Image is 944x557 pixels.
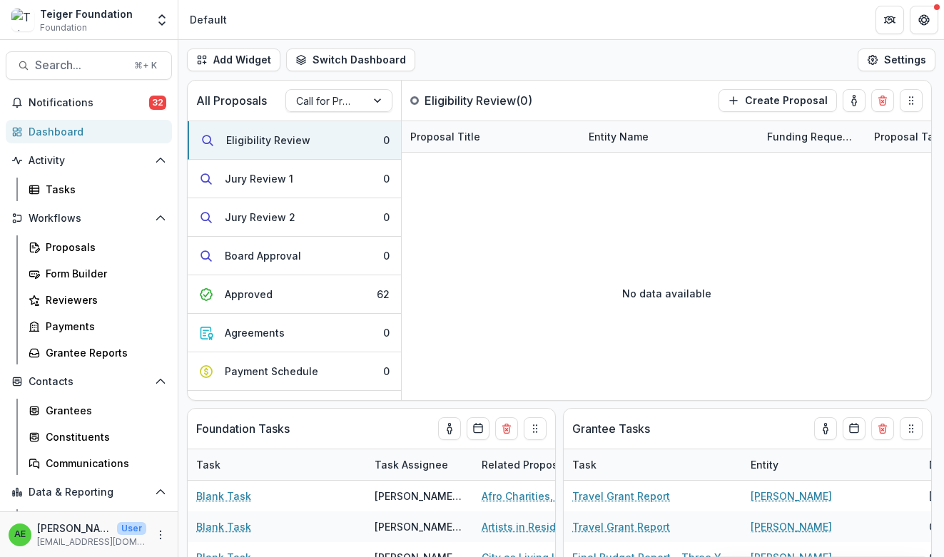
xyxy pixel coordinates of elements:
button: Drag [900,417,923,440]
button: Create Proposal [719,89,837,112]
div: Default [190,12,227,27]
p: [EMAIL_ADDRESS][DOMAIN_NAME] [37,536,146,548]
div: Task Assignee [366,457,457,472]
button: Jury Review 10 [188,160,401,198]
button: Open entity switcher [152,6,172,34]
button: Delete card [871,89,894,112]
button: Calendar [467,417,489,440]
div: Task [564,449,742,480]
div: Task [188,449,366,480]
p: Eligibility Review ( 0 ) [425,92,532,109]
button: Notifications32 [6,91,172,114]
div: Task [564,457,605,472]
a: Dashboard [6,120,172,143]
div: Tasks [46,182,161,197]
div: Entity [742,449,920,480]
div: Related Proposal [473,449,651,480]
button: Payment Schedule0 [188,352,401,391]
p: [PERSON_NAME] [37,521,111,536]
div: Grantees [46,403,161,418]
button: More [152,526,169,543]
div: Entity Name [580,121,758,152]
div: Andrea Escobedo [14,530,26,539]
div: 0 [383,248,390,263]
a: Tasks [23,178,172,201]
button: Open Contacts [6,370,172,393]
div: Approved [225,287,273,302]
span: Search... [35,58,126,72]
span: Notifications [29,97,149,109]
button: toggle-assigned-to-me [843,89,866,112]
div: 0 [383,133,390,148]
button: Settings [858,48,935,71]
div: ⌘ + K [131,58,160,73]
div: Dashboard [29,124,161,139]
div: Entity Name [580,129,657,144]
div: Payments [46,319,161,334]
button: Search... [6,51,172,80]
div: Funding Requested [758,121,866,152]
span: Contacts [29,376,149,388]
button: Delete card [871,417,894,440]
div: Proposal Title [402,121,580,152]
div: 0 [383,210,390,225]
a: Dashboard [23,509,172,533]
img: Teiger Foundation [11,9,34,31]
span: Data & Reporting [29,486,149,499]
a: [PERSON_NAME] [751,489,832,504]
a: Form Builder [23,262,172,285]
span: 32 [149,96,166,110]
div: Reviewers [46,292,161,307]
div: 62 [377,287,390,302]
div: 0 [383,364,390,379]
a: Reviewers [23,288,172,312]
div: [PERSON_NAME] [PERSON_NAME] ([EMAIL_ADDRESS][DOMAIN_NAME]) [375,489,465,504]
div: Board Approval [225,248,301,263]
div: Communications [46,456,161,471]
span: Activity [29,155,149,167]
div: Task Assignee [366,449,473,480]
a: Constituents [23,425,172,449]
nav: breadcrumb [184,9,233,30]
button: Delete card [495,417,518,440]
div: 0 [383,171,390,186]
a: Travel Grant Report [572,519,670,534]
div: Eligibility Review [226,133,310,148]
div: [PERSON_NAME] [PERSON_NAME] ([EMAIL_ADDRESS][DOMAIN_NAME]) [375,519,465,534]
button: Add Widget [187,48,280,71]
button: Approved62 [188,275,401,314]
button: Board Approval0 [188,237,401,275]
button: Open Activity [6,149,172,172]
button: Switch Dashboard [286,48,415,71]
a: Payments [23,315,172,338]
div: Payment Schedule [225,364,318,379]
div: Jury Review 2 [225,210,295,225]
a: Communications [23,451,172,475]
div: Grantee Reports [46,345,161,360]
div: Teiger Foundation [40,6,133,21]
a: Grantees [23,399,172,422]
button: Calendar [843,417,866,440]
p: No data available [622,286,711,301]
button: Open Workflows [6,207,172,230]
button: Get Help [910,6,938,34]
button: Partners [876,6,904,34]
div: Constituents [46,429,161,444]
a: Afro Charities, Inc. [482,489,574,504]
a: Blank Task [196,519,251,534]
div: Entity [742,457,787,472]
div: Funding Requested [758,129,866,144]
p: Grantee Tasks [572,420,650,437]
div: Agreements [225,325,285,340]
button: Jury Review 20 [188,198,401,237]
div: Proposals [46,240,161,255]
button: toggle-assigned-to-me [814,417,837,440]
div: Task [188,457,229,472]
